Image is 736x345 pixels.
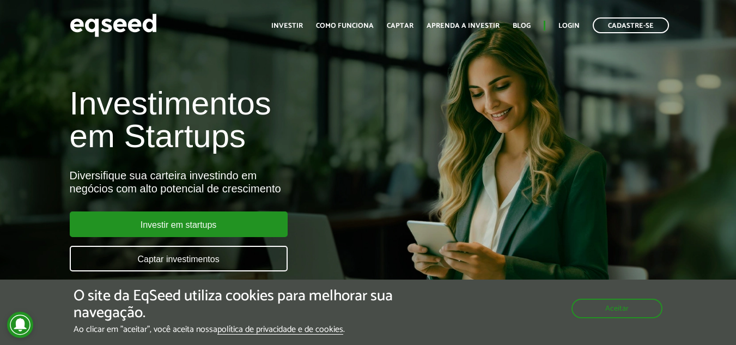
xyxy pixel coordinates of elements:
[593,17,669,33] a: Cadastre-se
[74,288,427,322] h5: O site da EqSeed utiliza cookies para melhorar sua navegação.
[217,325,343,335] a: política de privacidade e de cookies
[74,324,427,335] p: Ao clicar em "aceitar", você aceita nossa .
[387,22,413,29] a: Captar
[427,22,500,29] a: Aprenda a investir
[571,299,662,318] button: Aceitar
[316,22,374,29] a: Como funciona
[70,169,422,195] div: Diversifique sua carteira investindo em negócios com alto potencial de crescimento
[70,211,288,237] a: Investir em startups
[70,11,157,40] img: EqSeed
[70,246,288,271] a: Captar investimentos
[558,22,580,29] a: Login
[70,87,422,153] h1: Investimentos em Startups
[513,22,531,29] a: Blog
[271,22,303,29] a: Investir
